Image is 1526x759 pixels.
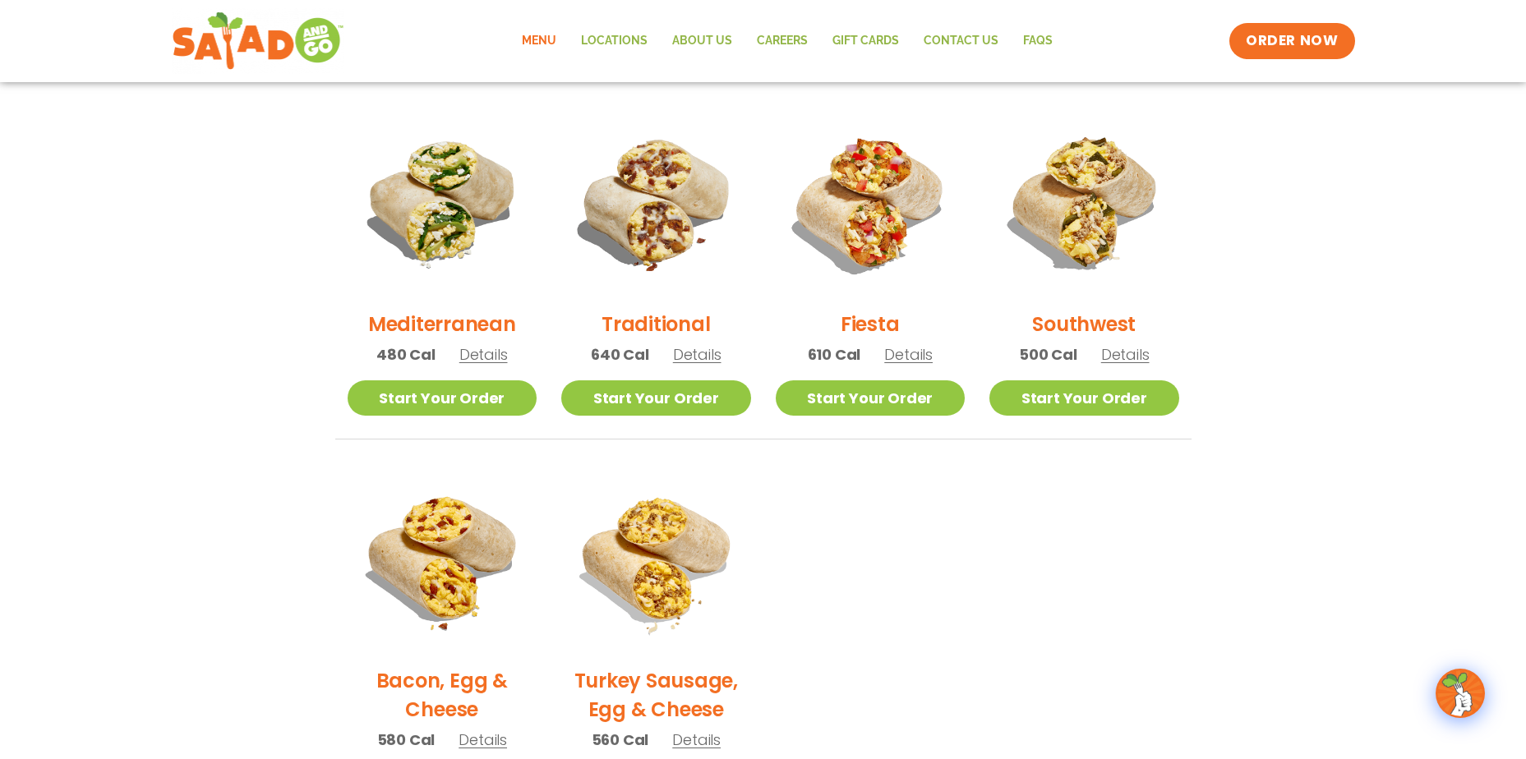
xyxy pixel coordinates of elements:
[776,108,966,297] img: Product photo for Fiesta
[672,729,721,750] span: Details
[561,108,751,297] img: Product photo for Traditional
[459,344,508,365] span: Details
[348,464,537,654] img: Product photo for Bacon, Egg & Cheese
[509,22,1065,60] nav: Menu
[884,344,933,365] span: Details
[377,729,436,751] span: 580 Cal
[1101,344,1150,365] span: Details
[561,464,751,654] img: Product photo for Turkey Sausage, Egg & Cheese
[172,8,345,74] img: new-SAG-logo-768×292
[745,22,820,60] a: Careers
[1032,310,1136,338] h2: Southwest
[376,343,436,366] span: 480 Cal
[602,310,710,338] h2: Traditional
[569,22,660,60] a: Locations
[561,380,751,416] a: Start Your Order
[1019,343,1077,366] span: 500 Cal
[911,22,1011,60] a: Contact Us
[1229,23,1354,59] a: ORDER NOW
[808,343,861,366] span: 610 Cal
[348,666,537,724] h2: Bacon, Egg & Cheese
[368,310,516,338] h2: Mediterranean
[660,22,745,60] a: About Us
[820,22,911,60] a: GIFT CARDS
[841,310,900,338] h2: Fiesta
[592,729,649,751] span: 560 Cal
[1437,670,1483,716] img: wpChatIcon
[776,380,966,416] a: Start Your Order
[509,22,569,60] a: Menu
[673,344,722,365] span: Details
[591,343,649,366] span: 640 Cal
[1011,22,1065,60] a: FAQs
[348,380,537,416] a: Start Your Order
[989,380,1179,416] a: Start Your Order
[459,729,507,750] span: Details
[348,108,537,297] img: Product photo for Mediterranean Breakfast Burrito
[561,666,751,724] h2: Turkey Sausage, Egg & Cheese
[989,108,1179,297] img: Product photo for Southwest
[1246,31,1338,51] span: ORDER NOW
